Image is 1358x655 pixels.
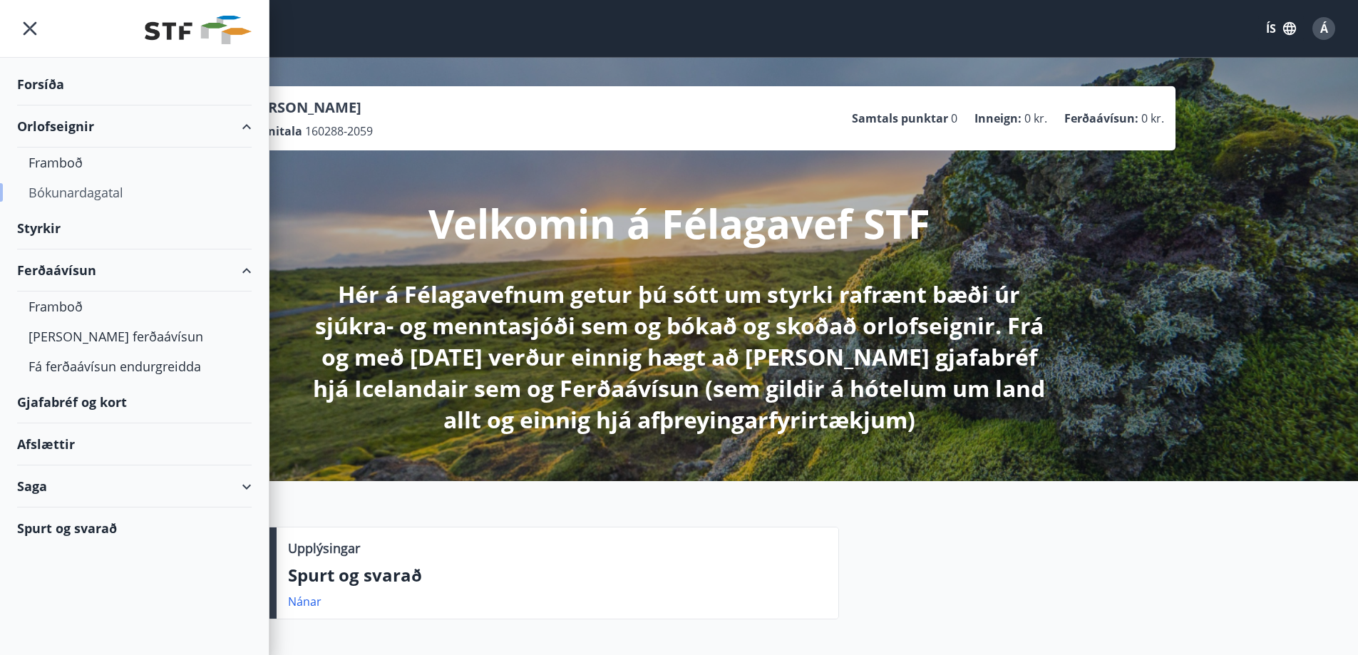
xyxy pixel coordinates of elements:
a: Nánar [288,594,322,609]
div: Styrkir [17,207,252,249]
img: union_logo [145,16,252,44]
span: 0 kr. [1141,110,1164,126]
p: [PERSON_NAME] [246,98,373,118]
button: Á [1307,11,1341,46]
div: Orlofseignir [17,105,252,148]
p: Samtals punktar [852,110,948,126]
span: Á [1320,21,1328,36]
p: Ferðaávísun : [1064,110,1138,126]
div: Bókunardagatal [29,177,240,207]
span: 0 [951,110,957,126]
div: Framboð [29,148,240,177]
p: Spurt og svarað [288,563,827,587]
div: Forsíða [17,63,252,105]
div: Fá ferðaávísun endurgreidda [29,351,240,381]
p: Upplýsingar [288,539,360,557]
div: Ferðaávísun [17,249,252,292]
div: [PERSON_NAME] ferðaávísun [29,321,240,351]
p: Hér á Félagavefnum getur þú sótt um styrki rafrænt bæði úr sjúkra- og menntasjóði sem og bókað og... [303,279,1056,435]
button: ÍS [1258,16,1304,41]
p: Kennitala [246,123,302,139]
div: Gjafabréf og kort [17,381,252,423]
div: Framboð [29,292,240,321]
p: Inneign : [974,110,1022,126]
p: Velkomin á Félagavef STF [428,196,930,250]
div: Spurt og svarað [17,507,252,549]
div: Afslættir [17,423,252,465]
div: Saga [17,465,252,507]
span: 0 kr. [1024,110,1047,126]
span: 160288-2059 [305,123,373,139]
button: menu [17,16,43,41]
